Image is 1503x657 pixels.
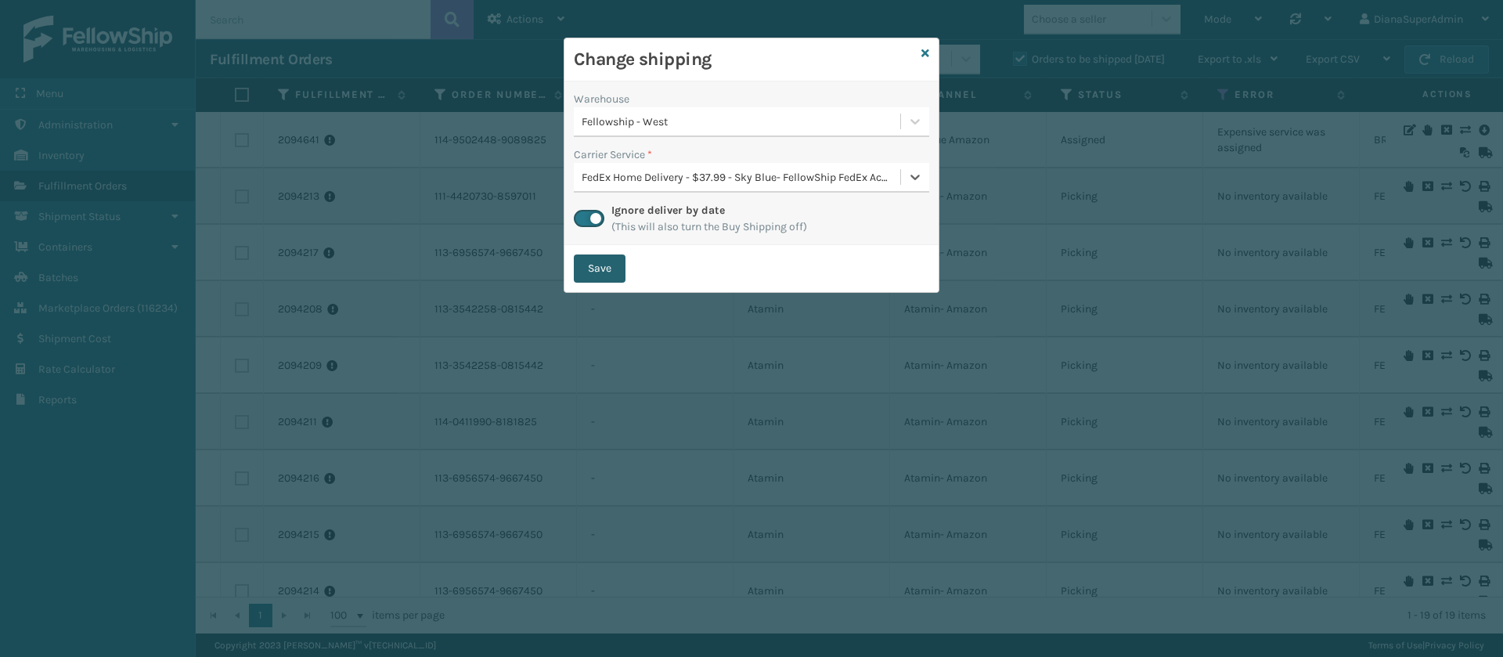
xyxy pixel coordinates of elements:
label: Warehouse [574,91,629,107]
h3: Change shipping [574,48,915,71]
label: Carrier Service [574,146,652,163]
span: (This will also turn the Buy Shipping off) [611,218,807,235]
button: Save [574,254,625,283]
div: Fellowship - West [582,114,902,130]
div: FedEx Home Delivery - $37.99 - Sky Blue- FellowShip FedEx Account [582,169,902,186]
label: Ignore deliver by date [611,204,725,217]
